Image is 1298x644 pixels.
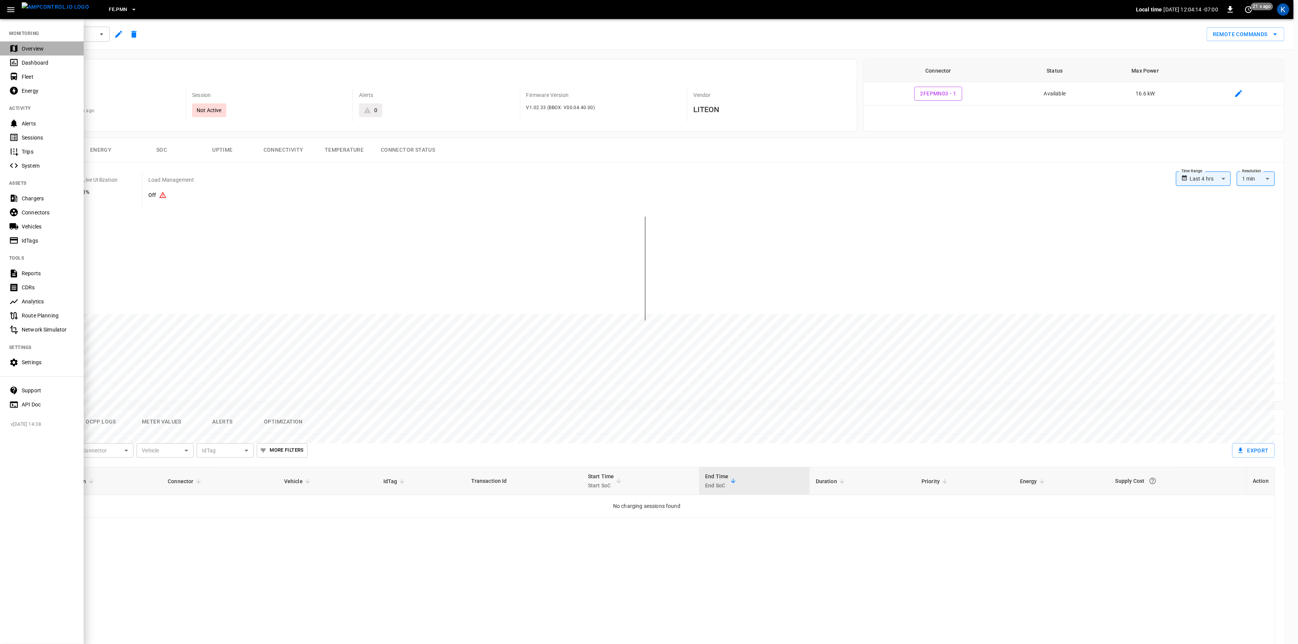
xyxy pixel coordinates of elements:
[1136,6,1162,13] p: Local time
[1277,3,1289,16] div: profile-icon
[22,2,89,12] img: ampcontrol.io logo
[109,5,127,14] span: FE.PMN
[1251,3,1273,10] span: 21 s ago
[22,59,75,67] div: Dashboard
[1242,3,1255,16] button: set refresh interval
[11,421,78,428] span: v [DATE] 14:38
[22,87,75,95] div: Energy
[22,148,75,155] div: Trips
[22,237,75,244] div: IdTags
[22,45,75,52] div: Overview
[22,284,75,291] div: CDRs
[22,298,75,305] div: Analytics
[22,162,75,170] div: System
[22,134,75,141] div: Sessions
[22,312,75,319] div: Route Planning
[22,195,75,202] div: Chargers
[22,387,75,394] div: Support
[22,209,75,216] div: Connectors
[22,223,75,230] div: Vehicles
[22,401,75,408] div: API Doc
[1164,6,1218,13] p: [DATE] 12:04:14 -07:00
[22,326,75,333] div: Network Simulator
[22,270,75,277] div: Reports
[22,120,75,127] div: Alerts
[22,73,75,81] div: Fleet
[22,358,75,366] div: Settings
